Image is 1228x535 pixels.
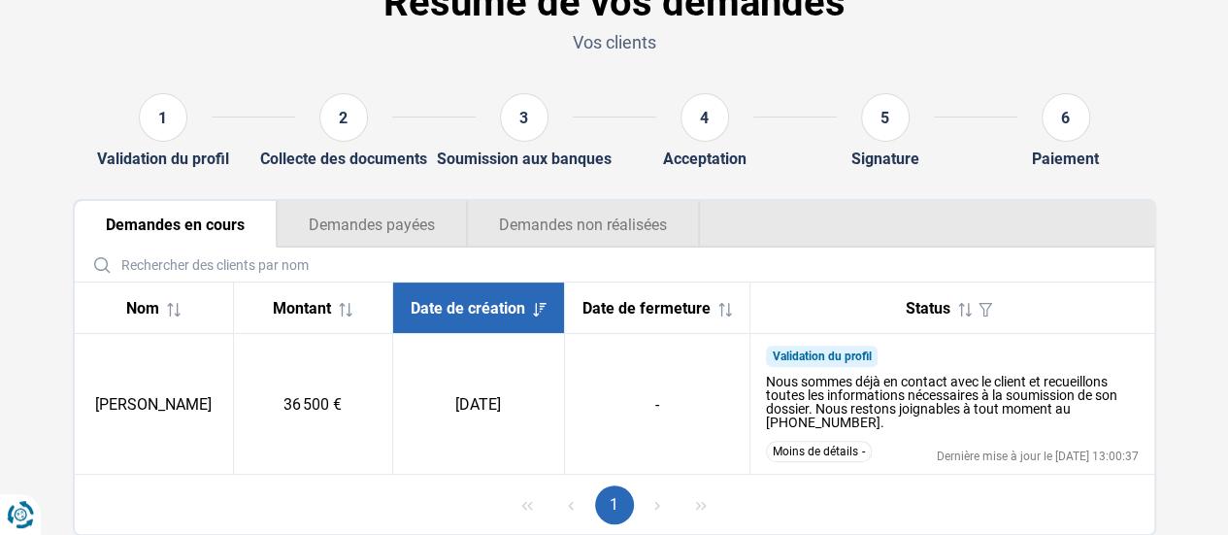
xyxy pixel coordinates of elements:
div: Paiement [1032,150,1099,168]
span: Montant [273,299,331,318]
button: Demandes en cours [75,201,277,248]
div: Dernière mise à jour le [DATE] 13:00:37 [937,451,1139,462]
span: Validation du profil [772,350,871,363]
button: Next Page [638,485,677,524]
button: Demandes payées [277,201,467,248]
div: 1 [139,93,187,142]
td: [PERSON_NAME] [75,334,234,475]
button: First Page [508,485,547,524]
div: Soumission aux banques [437,150,612,168]
button: Page 1 [595,485,634,524]
div: 3 [500,93,548,142]
span: Date de fermeture [582,299,711,318]
span: Date de création [411,299,525,318]
p: Vos clients [73,30,1156,54]
button: Moins de détails [766,441,872,462]
div: Nous sommes déjà en contact avec le client et recueillons toutes les informations nécessaires à l... [766,375,1139,429]
div: Signature [851,150,919,168]
button: Previous Page [551,485,590,524]
span: Nom [126,299,159,318]
div: Validation du profil [97,150,229,168]
div: Collecte des documents [260,150,427,168]
div: 5 [861,93,910,142]
div: Acceptation [663,150,747,168]
td: - [564,334,749,475]
button: Demandes non réalisées [467,201,700,248]
button: Last Page [681,485,720,524]
td: [DATE] [392,334,564,475]
div: 2 [319,93,368,142]
div: 4 [680,93,729,142]
div: 6 [1042,93,1090,142]
input: Rechercher des clients par nom [83,248,1146,282]
span: Status [906,299,950,318]
td: 36 500 € [233,334,392,475]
